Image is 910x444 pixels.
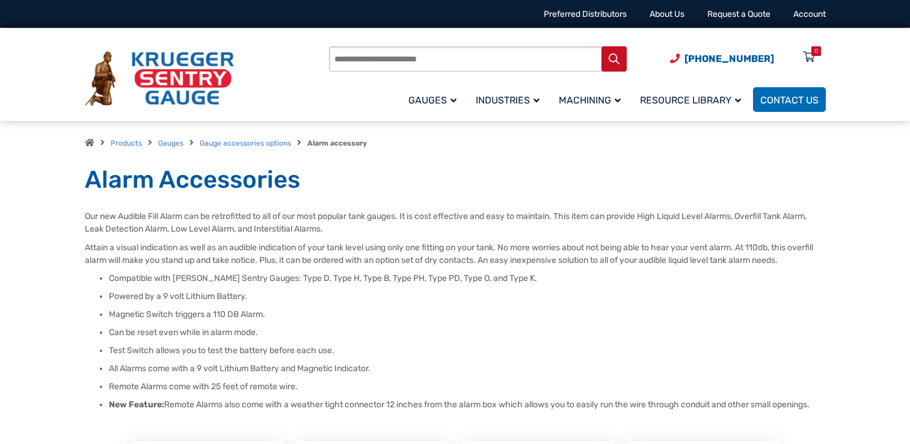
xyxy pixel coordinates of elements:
span: [PHONE_NUMBER] [684,53,774,64]
a: Preferred Distributors [544,9,627,19]
div: 0 [814,46,818,56]
span: Industries [476,94,540,106]
img: Krueger Sentry Gauge [85,51,234,106]
a: Account [793,9,826,19]
strong: New Feature: [109,399,164,410]
li: Powered by a 9 volt Lithium Battery. [109,291,826,303]
strong: Alarm accessory [307,139,367,147]
a: Phone Number (920) 434-8860 [670,51,774,66]
li: Test Switch allows you to test the battery before each use. [109,345,826,357]
li: Magnetic Switch triggers a 110 DB Alarm. [109,309,826,321]
a: Resource Library [633,85,753,114]
span: Gauges [408,94,457,106]
span: Resource Library [640,94,741,106]
a: Industries [469,85,552,114]
h1: Alarm Accessories [85,165,826,195]
p: Our new Audible Fill Alarm can be retrofitted to all of our most popular tank gauges. It is cost ... [85,210,826,235]
li: Remote Alarms also come with a weather tight connector 12 inches from the alarm box which allows ... [109,399,826,411]
li: Remote Alarms come with 25 feet of remote wire. [109,381,826,393]
a: Gauges [158,139,183,147]
a: Gauges [401,85,469,114]
a: Request a Quote [707,9,770,19]
li: Can be reset even while in alarm mode. [109,327,826,339]
a: Gauge accessories options [200,139,291,147]
a: Contact Us [753,87,826,112]
span: Machining [559,94,621,106]
li: All Alarms come with a 9 volt Lithium Battery and Magnetic Indicator. [109,363,826,375]
a: About Us [650,9,684,19]
a: Machining [552,85,633,114]
p: Attain a visual indication as well as an audible indication of your tank level using only one fit... [85,241,826,267]
span: Contact Us [760,94,819,106]
a: Products [111,139,142,147]
li: Compatible with [PERSON_NAME] Sentry Gauges: Type D, Type H, Type B, Type PH, Type PD, Type O, an... [109,273,826,285]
